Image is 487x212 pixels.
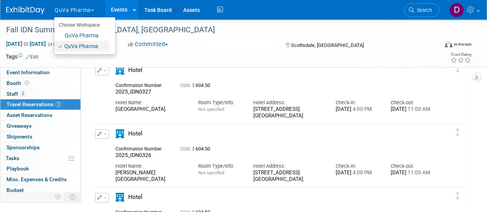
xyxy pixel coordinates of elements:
span: Misc. Expenses & Credits [7,176,67,182]
div: Hotel Address: [253,163,324,170]
a: Edit [26,54,38,60]
i: Click and drag to move item [456,192,460,200]
div: Hotel Address: [253,99,324,106]
span: Budget [7,187,24,193]
span: Cost: $ [180,83,196,88]
span: Giveaways [7,123,32,129]
div: Event Format [403,40,472,52]
span: Search [414,7,432,13]
a: Asset Reservations [0,110,80,120]
span: Not specified [198,170,224,175]
span: Booth [7,80,30,86]
li: Choose Workspace: [54,20,109,30]
div: Room Type/Info: [198,99,242,106]
div: Room Type/Info: [198,163,242,170]
span: Hotel [128,194,142,200]
span: Cost: $ [180,146,196,152]
div: Confirmation Number: [115,80,169,88]
div: Check-in: [336,99,379,106]
div: Fall IDN Summit-[GEOGRAPHIC_DATA], [GEOGRAPHIC_DATA] [3,23,432,37]
div: Check-in: [336,163,379,170]
span: 2025_IDN0326 [115,152,151,158]
span: Asset Reservations [7,112,52,118]
i: Hotel [115,193,124,202]
div: [STREET_ADDRESS] [GEOGRAPHIC_DATA] [253,106,324,119]
span: [DATE] [DATE] [6,40,46,47]
div: Hotel Name: [115,163,187,170]
a: QuVa Pharma [54,30,109,41]
span: Hotel [128,67,142,73]
button: Committed [125,40,171,48]
a: Booth [0,78,80,88]
span: Tasks [6,155,19,161]
i: Hotel [115,129,124,138]
span: Staff [7,91,26,97]
span: 604.50 [180,83,213,88]
a: Budget [0,185,80,195]
td: Tags [6,53,38,60]
span: Booth not reserved yet [23,80,30,86]
span: 4:00 PM [351,170,372,175]
td: Toggle Event Tabs [65,192,81,202]
span: 11:00 AM [407,106,430,112]
span: Travel Reservations [7,101,61,107]
span: Playbook [7,165,29,172]
a: Playbook [0,164,80,174]
div: Hotel Name: [115,99,187,106]
div: Check-out: [391,99,434,106]
a: QuVa Pharma [54,41,109,52]
div: Event Rating [450,53,471,57]
a: Tasks [0,153,80,164]
span: Sponsorships [7,144,40,150]
div: [GEOGRAPHIC_DATA] [115,106,187,113]
td: Personalize Event Tab Strip [52,192,65,202]
span: Hotel [128,130,142,137]
a: Travel Reservations3 [0,99,80,110]
img: ExhibitDay [6,7,45,14]
div: In-Person [454,42,472,47]
span: Scottsdale, [GEOGRAPHIC_DATA] [291,42,363,48]
span: Shipments [7,134,32,140]
div: Check-out: [391,163,434,170]
i: Click and drag to move item [456,65,460,73]
div: Confirmation Number: [115,144,169,152]
a: Event Information [0,67,80,78]
span: 3 [55,102,61,107]
span: 11:00 AM [407,170,430,175]
a: Misc. Expenses & Credits [0,174,80,185]
div: [STREET_ADDRESS] [GEOGRAPHIC_DATA] [253,170,324,183]
a: Giveaways [0,121,80,131]
img: Danielle Mitchell [449,3,464,17]
span: (4 days) [47,42,64,47]
a: Sponsorships [0,142,80,153]
span: 2025_IDN0327 [115,88,151,95]
div: [DATE] [391,170,434,176]
span: 2 [20,91,26,97]
a: Staff2 [0,89,80,99]
span: Event Information [7,69,50,75]
div: [DATE] [336,106,379,113]
i: Hotel [115,66,124,75]
i: Click and drag to move item [456,129,460,136]
div: [PERSON_NAME] [GEOGRAPHIC_DATA] [115,170,187,183]
div: [DATE] [336,170,379,176]
div: [DATE] [391,106,434,113]
span: Not specified [198,107,224,112]
a: Search [404,3,439,17]
span: to [22,41,30,47]
span: 4:00 PM [351,106,372,112]
span: 604.50 [180,146,213,152]
a: Shipments [0,132,80,142]
img: Format-Inperson.png [445,41,452,47]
